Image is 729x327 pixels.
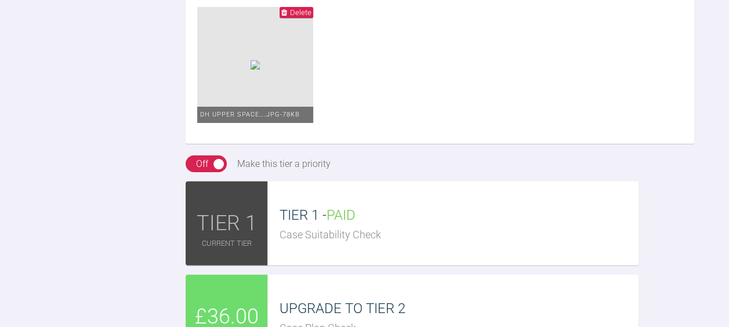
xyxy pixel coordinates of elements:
span: TIER 1 - [280,207,356,223]
span: UPGRADE TO TIER 2 [280,300,405,317]
img: fcd5f9d0-b71d-434a-92a0-282ec2b2f939 [251,60,260,70]
div: Case Suitability Check [280,227,639,244]
span: Delete [290,8,311,17]
span: PAID [327,207,356,223]
div: Off [196,157,208,172]
span: TIER 1 [197,207,257,241]
div: Make this tier a priority [237,157,331,172]
span: DH upper space….jpg - 78KB [200,111,300,118]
